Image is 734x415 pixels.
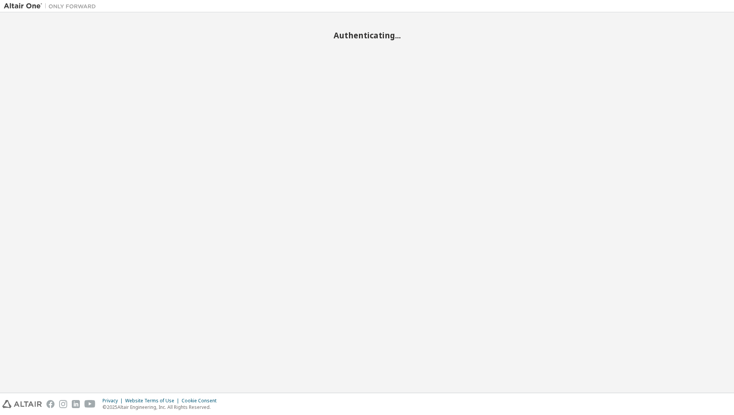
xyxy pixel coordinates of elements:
img: altair_logo.svg [2,400,42,408]
div: Website Terms of Use [125,398,182,404]
img: instagram.svg [59,400,67,408]
img: linkedin.svg [72,400,80,408]
img: Altair One [4,2,100,10]
img: facebook.svg [46,400,55,408]
div: Privacy [102,398,125,404]
h2: Authenticating... [4,30,730,40]
img: youtube.svg [84,400,96,408]
div: Cookie Consent [182,398,221,404]
p: © 2025 Altair Engineering, Inc. All Rights Reserved. [102,404,221,410]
